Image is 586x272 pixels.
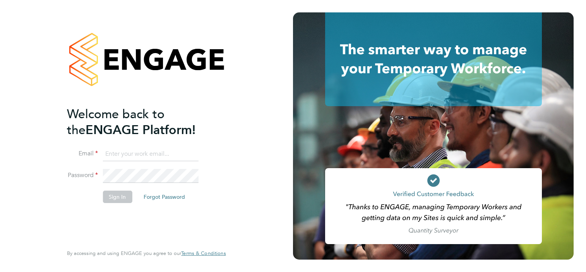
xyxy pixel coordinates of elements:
[67,150,98,158] label: Email
[103,191,132,203] button: Sign In
[103,147,198,161] input: Enter your work email...
[137,191,191,203] button: Forgot Password
[67,250,226,257] span: By accessing and using ENGAGE you agree to our
[67,106,218,138] h2: ENGAGE Platform!
[67,171,98,179] label: Password
[181,250,226,257] span: Terms & Conditions
[67,107,164,138] span: Welcome back to the
[181,250,226,257] a: Terms & Conditions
